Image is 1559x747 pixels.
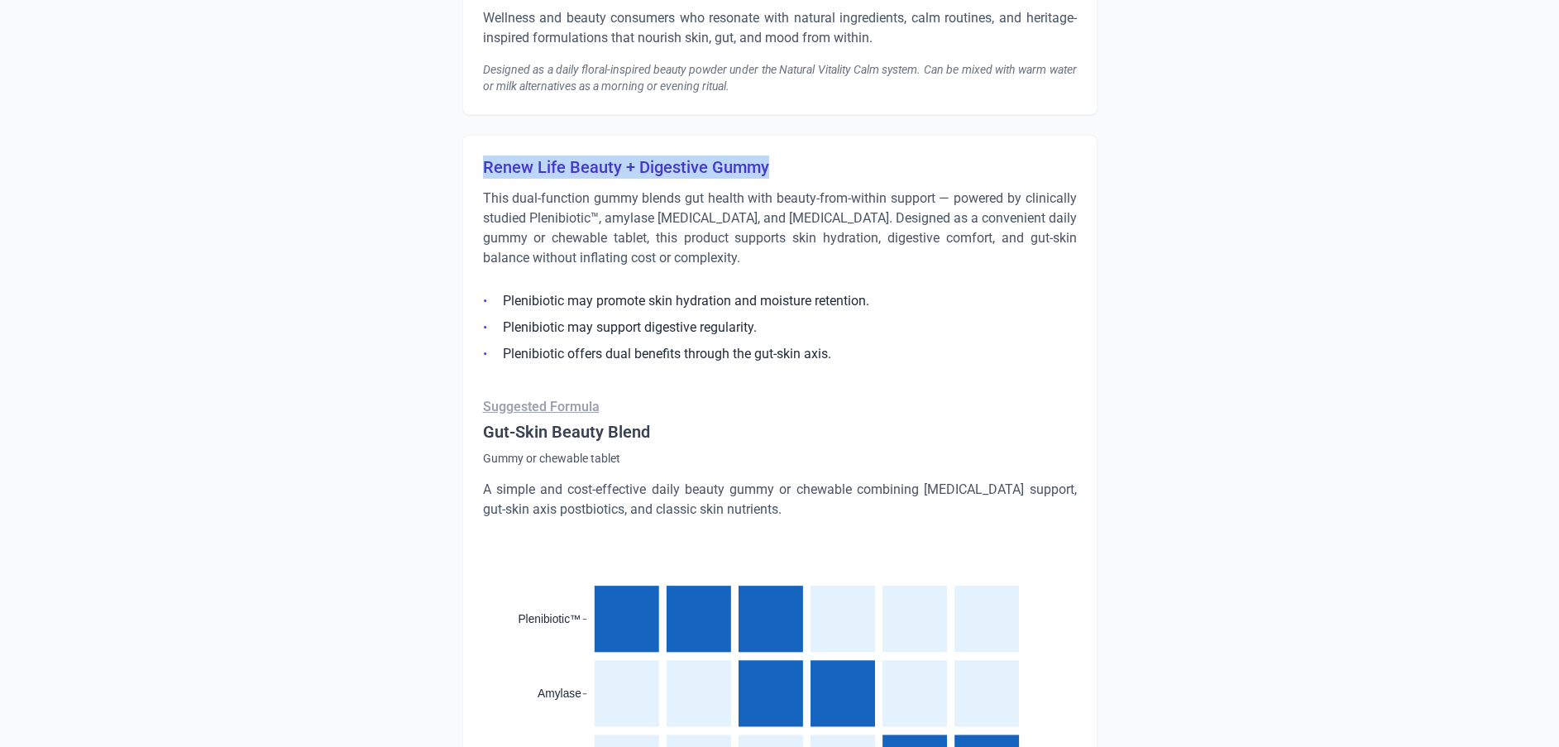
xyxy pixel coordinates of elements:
p: A simple and cost-effective daily beauty gummy or chewable combining [MEDICAL_DATA] support, gut-... [483,480,1077,520]
li: Plenibiotic offers dual benefits through the gut-skin axis. [483,344,1077,364]
p: Suggested Formula [483,397,1077,417]
p: This dual-function gummy blends gut health with beauty-from-within support — powered by clinicall... [483,189,1077,268]
li: Plenibiotic may support digestive regularity. [483,318,1077,338]
h4: Gut-Skin Beauty Blend [483,420,1077,443]
h3: Renew Life Beauty + Digestive Gummy [483,156,1077,179]
li: Plenibiotic may promote skin hydration and moisture retention. [483,291,1077,311]
div: Designed as a daily floral-inspired beauty powder under the Natural Vitality Calm system. Can be ... [483,61,1077,94]
text: Amylase [538,687,581,700]
p: Gummy or chewable tablet [483,450,1077,467]
text: Plenibiotic™ [518,613,581,625]
p: Wellness and beauty consumers who resonate with natural ingredients, calm routines, and heritage-... [483,8,1077,48]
